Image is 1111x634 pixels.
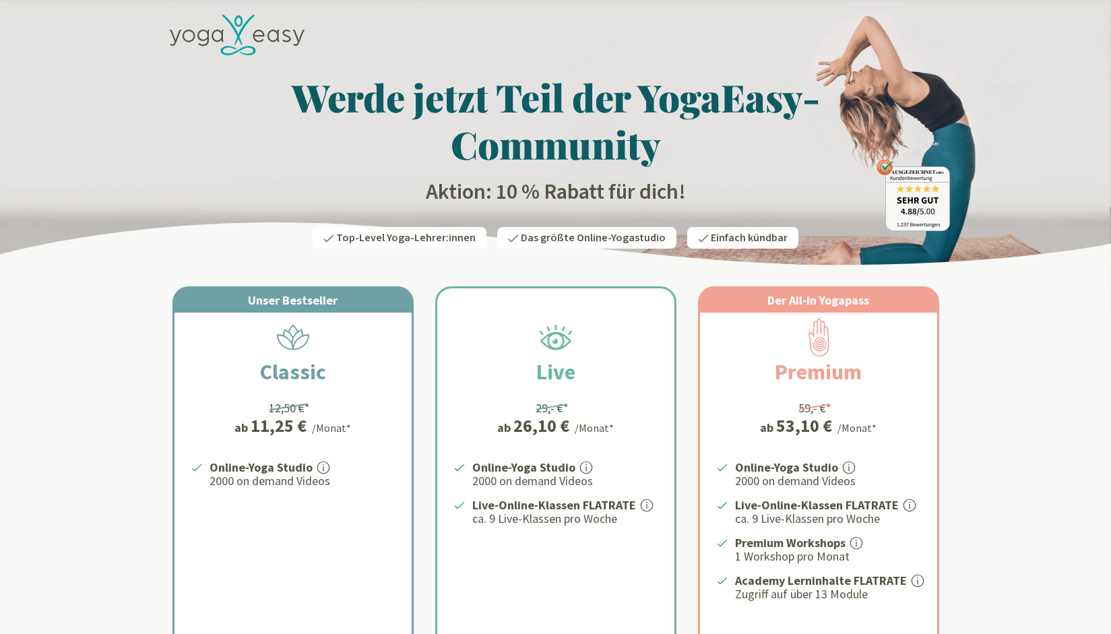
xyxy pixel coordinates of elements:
[735,497,899,513] strong: Live-Online-Klassen FLATRATE
[472,459,575,475] strong: Online-Yoga Studio
[251,417,307,435] div: 11,25 €
[760,418,776,437] span: ab
[472,473,658,489] p: 2000 on demand Videos
[767,292,869,308] span: Der All-In Yogapass
[513,417,569,435] div: 26,10 €
[536,399,569,417] div: 29,- €*
[735,573,907,588] strong: Academy Lerninhalte FLATRATE
[210,459,313,475] strong: Online-Yoga Studio
[521,230,666,245] span: Das größte Online-Yogastudio
[735,511,921,527] p: ca. 9 Live-Klassen pro Woche
[735,459,838,475] strong: Online-Yoga Studio
[575,420,614,436] div: /Monat*
[228,356,358,388] h2: Classic
[248,292,338,308] span: Unser Bestseller
[269,399,310,417] div: 12,50 €*
[742,356,894,388] h2: Premium
[312,420,351,436] div: /Monat*
[234,418,251,437] span: ab
[735,535,846,550] strong: Premium Workshops
[711,230,788,245] span: Einfach kündbar
[735,473,921,489] p: 2000 on demand Videos
[497,418,513,437] span: ab
[336,230,476,245] span: Top-Level Yoga-Lehrer:innen
[735,548,921,565] p: 1 Workshop pro Monat
[162,179,950,205] h2: Aktion: 10 % Rabatt für dich!
[504,356,608,388] h2: Live
[162,73,950,168] h1: Werde jetzt Teil der YogaEasy-Community
[798,399,831,417] div: 59,- €*
[735,586,921,602] p: Zugriff auf über 13 Module
[210,473,395,489] p: 2000 on demand Videos
[776,417,832,435] div: 53,10 €
[877,159,950,231] img: ausgezeichnet_badge.png
[472,511,658,527] p: ca. 9 Live-Klassen pro Woche
[472,497,636,513] strong: Live-Online-Klassen FLATRATE
[837,420,877,436] div: /Monat*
